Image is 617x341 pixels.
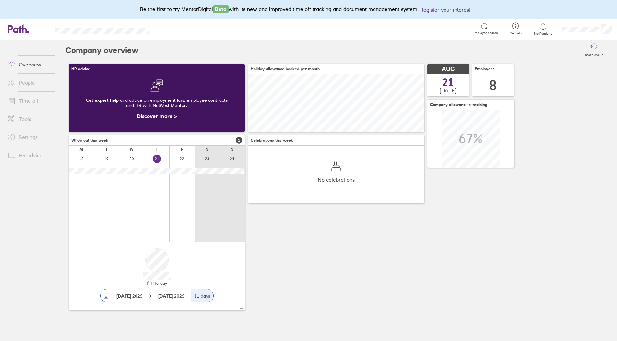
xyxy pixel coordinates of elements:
div: W [130,147,134,152]
span: Notifications [533,32,554,36]
span: [DATE] [440,88,457,93]
span: Employee search [473,31,498,35]
span: Company allowance remaining [430,102,487,107]
div: 8 [489,77,497,94]
span: AUG [442,66,455,73]
div: T [156,147,158,152]
span: 2025 [158,293,184,299]
a: Discover more > [137,113,177,119]
span: 1 [236,137,242,144]
a: Settings [3,131,55,144]
span: Beta [213,5,229,13]
span: Holiday allowance booked per month [251,67,320,71]
button: Reset layout [581,40,607,61]
a: Tools [3,112,55,125]
a: Notifications [533,22,554,36]
button: Register your interest [420,6,470,14]
div: Get expert help and advice on employment law, employee contracts and HR with NatWest Mentor. [74,92,240,113]
span: 2025 [116,293,143,299]
span: Who's out this week [71,138,108,143]
span: No celebrations [318,177,355,182]
span: Employees [475,67,495,71]
div: F [181,147,183,152]
div: T [105,147,108,152]
div: 11 days [191,289,213,302]
label: Reset layout [581,51,607,57]
span: Celebrations this week [251,138,293,143]
div: S [231,147,233,152]
span: 21 [442,77,454,88]
a: People [3,76,55,89]
span: Get help [505,31,526,35]
div: S [206,147,208,152]
a: HR advice [3,149,55,162]
h2: Company overview [65,40,138,61]
a: Time off [3,94,55,107]
div: Holiday [152,281,167,286]
div: Be the first to try MentorDigital with its new and improved time off tracking and document manage... [140,5,477,14]
strong: [DATE] [158,293,174,299]
div: M [79,147,83,152]
div: Search [167,26,184,31]
a: Overview [3,58,55,71]
strong: [DATE] [116,293,131,299]
span: HR advice [71,67,90,71]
